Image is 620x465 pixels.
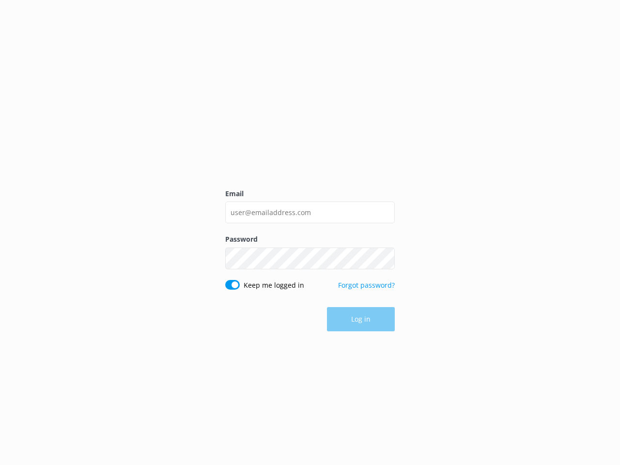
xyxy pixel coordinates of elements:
a: Forgot password? [338,280,395,290]
label: Keep me logged in [244,280,304,291]
input: user@emailaddress.com [225,201,395,223]
button: Show password [375,248,395,268]
label: Password [225,234,395,245]
label: Email [225,188,395,199]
